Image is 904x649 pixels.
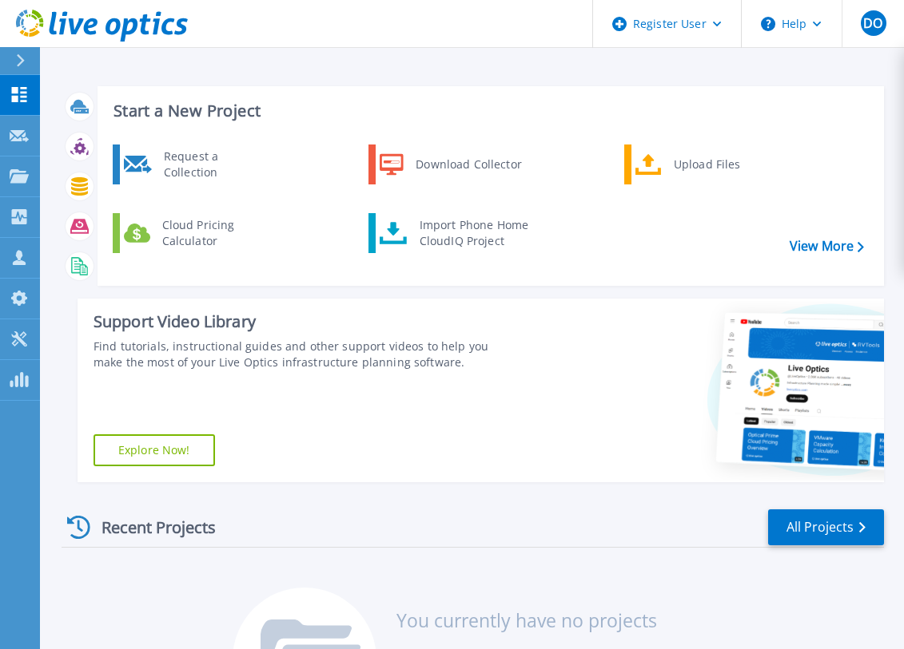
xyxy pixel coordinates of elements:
h3: Start a New Project [113,102,863,120]
a: Download Collector [368,144,532,184]
h3: You currently have no projects [396,611,657,629]
div: Recent Projects [62,508,237,547]
div: Download Collector [408,148,528,180]
div: Upload Files [666,148,784,180]
div: Find tutorials, instructional guides and other support videos to help you make the most of your L... [94,338,511,370]
a: Cloud Pricing Calculator [113,213,277,253]
a: All Projects [768,509,884,545]
a: Upload Files [624,144,788,184]
div: Request a Collection [156,148,273,180]
div: Support Video Library [94,311,511,332]
a: Request a Collection [113,144,277,184]
span: DO [863,17,882,30]
div: Cloud Pricing Calculator [154,217,273,249]
a: Explore Now! [94,434,215,466]
a: View More [790,239,864,254]
div: Import Phone Home CloudIQ Project [412,217,536,249]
